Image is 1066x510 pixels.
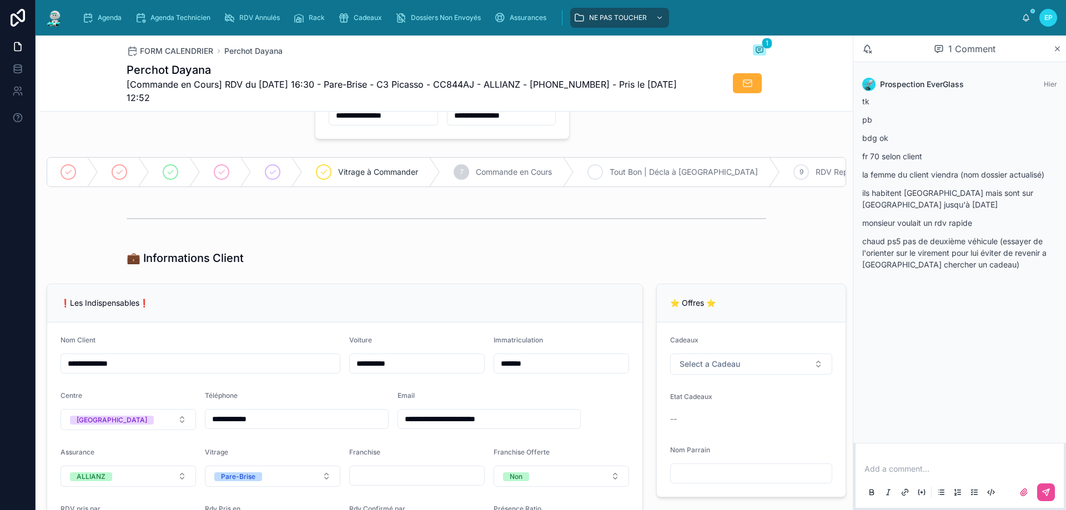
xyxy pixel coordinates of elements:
span: Téléphone [205,391,238,400]
p: chaud ps5 pas de deuxième véhicule (essayer de l'orienter sur le virement pour lui éviter de reve... [862,235,1057,270]
a: Perchot Dayana [224,46,283,57]
span: Select a Cadeau [680,358,740,370]
span: Voiture [349,336,372,344]
div: [GEOGRAPHIC_DATA] [77,416,147,425]
span: 1 Comment [948,42,995,55]
span: Assurance [61,448,94,456]
span: 9 [799,168,803,176]
span: FORM CALENDRIER [140,46,213,57]
span: Nom Parrain [670,446,710,454]
button: Select Button [61,409,196,430]
span: Immatriculation [494,336,543,344]
a: Dossiers Non Envoyés [392,8,489,28]
span: Agenda [98,13,122,22]
h1: Perchot Dayana [127,62,683,78]
p: bdg ok [862,132,1057,144]
span: Agenda Technicien [150,13,210,22]
div: ALLIANZ [77,472,105,481]
button: Select Button [61,466,196,487]
span: Cadeaux [354,13,382,22]
span: Hier [1044,80,1057,88]
span: Etat Cadeaux [670,392,712,401]
span: EP [1044,13,1053,22]
a: Rack [290,8,333,28]
span: [Commande en Cours] RDV du [DATE] 16:30 - Pare-Brise - C3 Picasso - CC844AJ - ALLIANZ - [PHONE_NU... [127,78,683,104]
button: 1 [753,44,766,58]
a: Agenda Technicien [132,8,218,28]
a: Assurances [491,8,554,28]
span: ❗Les Indispensables❗ [61,298,149,307]
div: scrollable content [73,6,1022,30]
a: RDV Annulés [220,8,288,28]
span: Cadeaux [670,336,698,344]
h1: 💼 Informations Client [127,250,244,266]
div: Non [510,472,522,481]
p: pb [862,114,1057,125]
span: Vitrage [205,448,228,456]
a: FORM CALENDRIER [127,46,213,57]
a: NE PAS TOUCHER [570,8,669,28]
span: Centre [61,391,82,400]
span: Nom Client [61,336,95,344]
span: Franchise Offerte [494,448,550,456]
span: Franchise [349,448,380,456]
span: 7 [460,168,464,176]
button: Select Button [205,466,340,487]
span: Commande en Cours [476,166,552,178]
img: App logo [44,9,64,27]
button: Select Button [494,466,629,487]
span: NE PAS TOUCHER [589,13,647,22]
span: Rack [309,13,325,22]
div: Pare-Brise [221,472,255,481]
span: RDV Reporté | RDV à Confirmer [816,166,931,178]
span: Tout Bon | Décla à [GEOGRAPHIC_DATA] [610,166,758,178]
span: -- [670,413,677,425]
span: 1 [762,38,772,49]
p: fr 70 selon client [862,150,1057,162]
a: Agenda [79,8,129,28]
p: monsieur voulait un rdv rapide [862,217,1057,229]
span: RDV Annulés [239,13,280,22]
p: tk [862,95,1057,107]
span: Email [398,391,415,400]
span: ⭐ Offres ⭐ [670,298,716,307]
span: Vitrage à Commander [338,166,418,178]
span: Prospection EverGlass [880,79,964,90]
span: Assurances [510,13,546,22]
p: la femme du client viendra (nom dossier actualisé) [862,169,1057,180]
p: ils habitent [GEOGRAPHIC_DATA] mais sont sur [GEOGRAPHIC_DATA] jusqu'à [DATE] [862,187,1057,210]
a: Cadeaux [335,8,390,28]
span: Dossiers Non Envoyés [411,13,481,22]
button: Select Button [670,354,832,375]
